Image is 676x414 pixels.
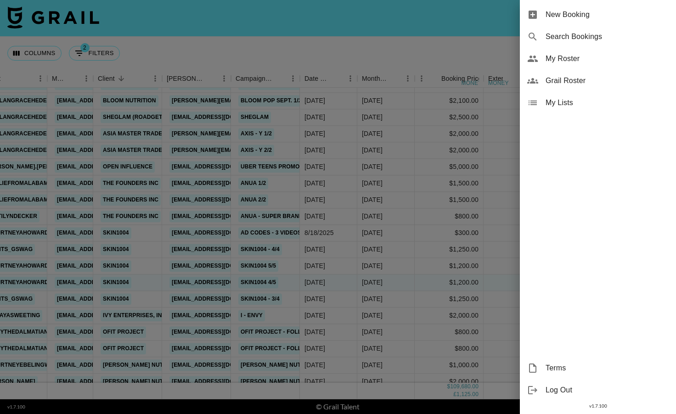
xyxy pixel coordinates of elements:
[546,9,669,20] span: New Booking
[520,401,676,411] div: v 1.7.100
[546,97,669,108] span: My Lists
[520,379,676,401] div: Log Out
[546,75,669,86] span: Grail Roster
[546,363,669,374] span: Terms
[546,53,669,64] span: My Roster
[546,31,669,42] span: Search Bookings
[520,26,676,48] div: Search Bookings
[520,92,676,114] div: My Lists
[520,4,676,26] div: New Booking
[520,357,676,379] div: Terms
[520,70,676,92] div: Grail Roster
[520,48,676,70] div: My Roster
[546,385,669,396] span: Log Out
